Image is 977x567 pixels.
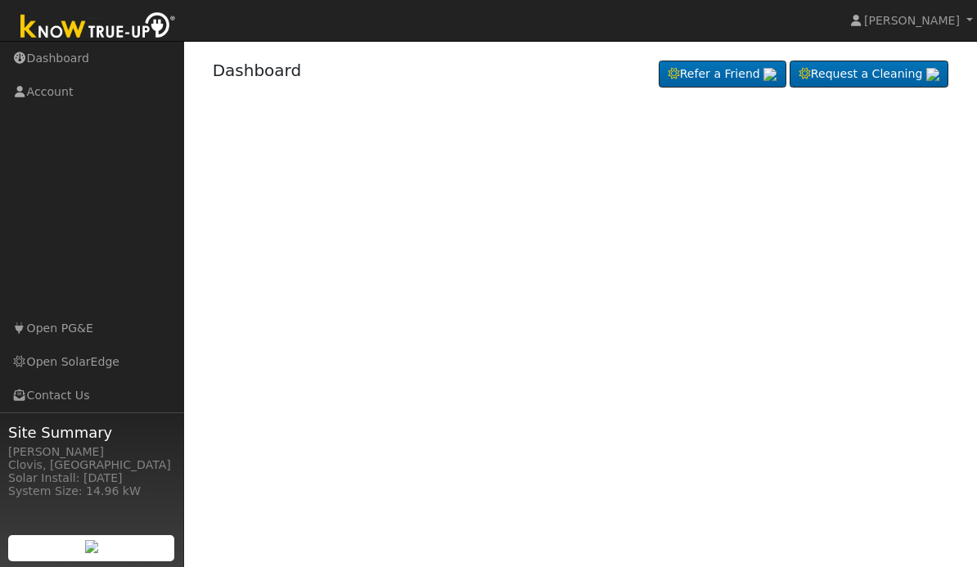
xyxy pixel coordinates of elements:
img: retrieve [763,68,777,81]
img: retrieve [926,68,939,81]
a: Request a Cleaning [790,61,948,88]
a: Dashboard [213,61,302,80]
img: retrieve [85,540,98,553]
a: Refer a Friend [659,61,786,88]
div: [PERSON_NAME] [8,443,175,461]
span: [PERSON_NAME] [864,14,960,27]
div: Clovis, [GEOGRAPHIC_DATA] [8,457,175,474]
span: Site Summary [8,421,175,443]
img: Know True-Up [12,9,184,46]
div: Solar Install: [DATE] [8,470,175,487]
div: System Size: 14.96 kW [8,483,175,500]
